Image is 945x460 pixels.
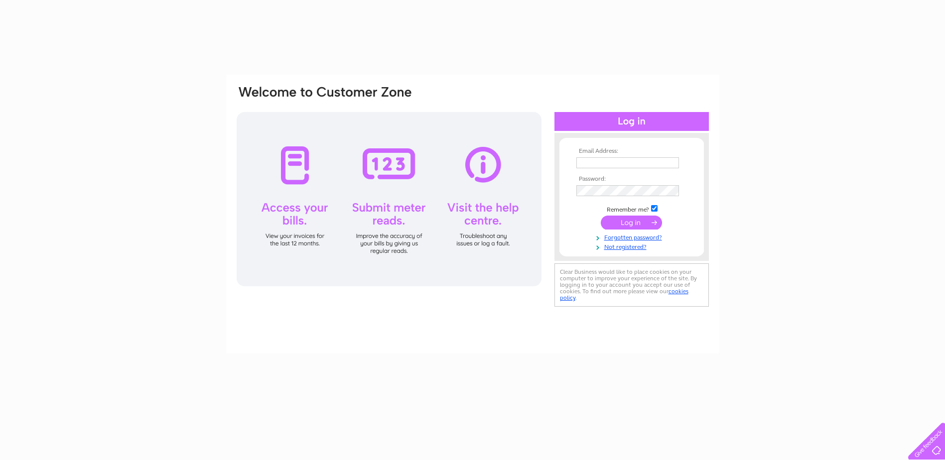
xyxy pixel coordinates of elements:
[576,241,689,251] a: Not registered?
[554,263,709,307] div: Clear Business would like to place cookies on your computer to improve your experience of the sit...
[574,148,689,155] th: Email Address:
[574,176,689,183] th: Password:
[576,232,689,241] a: Forgotten password?
[560,288,688,301] a: cookies policy
[601,216,662,230] input: Submit
[574,204,689,214] td: Remember me?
